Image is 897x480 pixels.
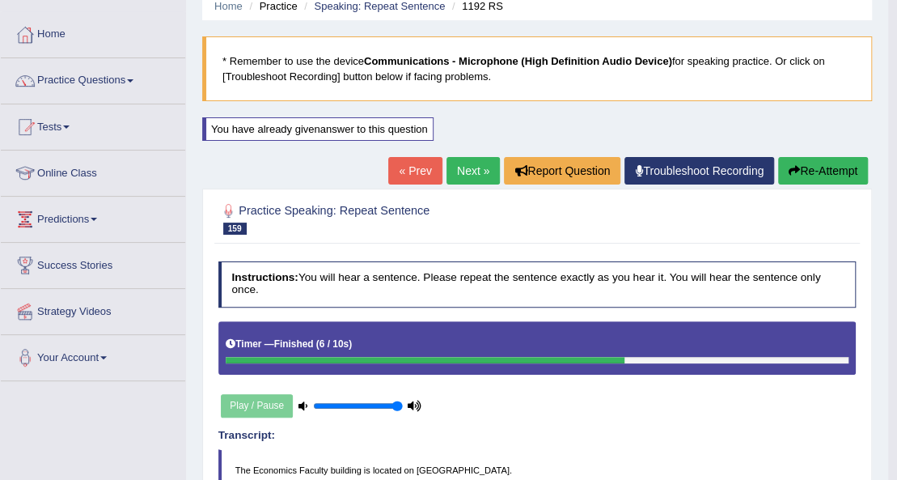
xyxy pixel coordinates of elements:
[218,430,857,442] h4: Transcript:
[202,117,434,141] div: You have already given answer to this question
[1,243,185,283] a: Success Stories
[1,104,185,145] a: Tests
[364,55,672,67] b: Communications - Microphone (High Definition Audio Device)
[349,338,352,350] b: )
[218,261,857,308] h4: You will hear a sentence. Please repeat the sentence exactly as you hear it. You will hear the se...
[223,223,247,235] span: 159
[231,271,298,283] b: Instructions:
[1,197,185,237] a: Predictions
[319,338,349,350] b: 6 / 10s
[1,151,185,191] a: Online Class
[504,157,620,185] button: Report Question
[446,157,500,185] a: Next »
[218,201,614,235] h2: Practice Speaking: Repeat Sentence
[274,338,314,350] b: Finished
[1,58,185,99] a: Practice Questions
[778,157,868,185] button: Re-Attempt
[226,339,352,350] h5: Timer —
[202,36,872,101] blockquote: * Remember to use the device for speaking practice. Or click on [Troubleshoot Recording] button b...
[388,157,442,185] a: « Prev
[1,12,185,53] a: Home
[1,289,185,329] a: Strategy Videos
[316,338,319,350] b: (
[624,157,774,185] a: Troubleshoot Recording
[1,335,185,376] a: Your Account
